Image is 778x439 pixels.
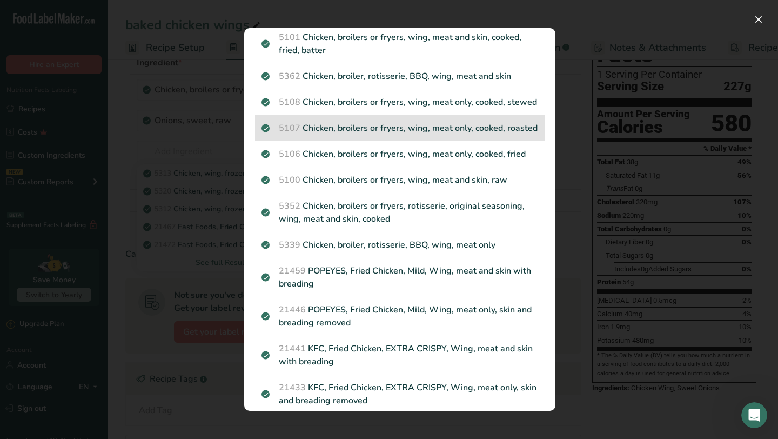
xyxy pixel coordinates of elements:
[279,31,300,43] span: 5101
[261,122,538,135] p: Chicken, broilers or fryers, wing, meat only, cooked, roasted
[261,96,538,109] p: Chicken, broilers or fryers, wing, meat only, cooked, stewed
[279,239,300,251] span: 5339
[261,264,538,290] p: POPEYES, Fried Chicken, Mild, Wing, meat and skin with breading
[261,174,538,187] p: Chicken, broilers or fryers, wing, meat and skin, raw
[279,200,300,212] span: 5352
[279,265,306,277] span: 21459
[279,343,306,355] span: 21441
[261,238,538,251] p: Chicken, broiler, rotisserie, BBQ, wing, meat only
[261,148,538,161] p: Chicken, broilers or fryers, wing, meat only, cooked, fried
[279,382,306,394] span: 21433
[261,199,538,225] p: Chicken, broilers or fryers, rotisserie, original seasoning, wing, meat and skin, cooked
[261,31,538,57] p: Chicken, broilers or fryers, wing, meat and skin, cooked, fried, batter
[279,96,300,108] span: 5108
[261,381,538,407] p: KFC, Fried Chicken, EXTRA CRISPY, Wing, meat only, skin and breading removed
[741,402,767,428] iframe: Intercom live chat
[279,174,300,186] span: 5100
[279,70,300,82] span: 5362
[279,148,300,160] span: 5106
[261,70,538,83] p: Chicken, broiler, rotisserie, BBQ, wing, meat and skin
[261,303,538,329] p: POPEYES, Fried Chicken, Mild, Wing, meat only, skin and breading removed
[279,122,300,134] span: 5107
[279,304,306,316] span: 21446
[261,342,538,368] p: KFC, Fried Chicken, EXTRA CRISPY, Wing, meat and skin with breading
